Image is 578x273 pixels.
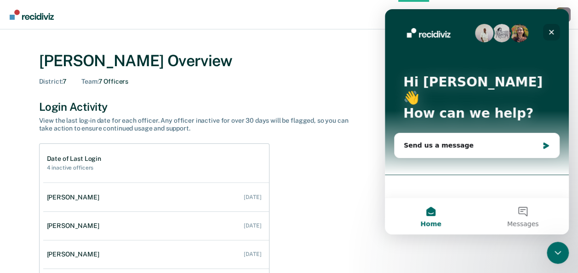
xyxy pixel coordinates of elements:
iframe: Intercom live chat [547,242,569,264]
div: 7 [39,78,67,85]
img: Recidiviz [10,10,54,20]
div: [PERSON_NAME] [47,193,103,201]
button: Profile dropdown button [556,7,571,22]
span: Team : [81,78,98,85]
a: [PERSON_NAME] [DATE] [43,184,269,210]
div: [PERSON_NAME] Overview [39,51,539,70]
div: Login Activity [39,100,539,114]
span: District : [39,78,63,85]
a: [PERSON_NAME] [DATE] [43,241,269,267]
div: [PERSON_NAME] [47,222,103,230]
div: [PERSON_NAME] [47,250,103,258]
div: 7 Officers [81,78,128,85]
div: B T [556,7,571,22]
a: [PERSON_NAME] [DATE] [43,213,269,239]
div: [DATE] [244,251,261,257]
div: View the last log-in date for each officer. Any officer inactive for over 30 days will be flagged... [39,117,361,132]
div: [DATE] [244,194,261,200]
iframe: Intercom live chat [385,9,569,234]
h2: 4 inactive officers [47,165,101,171]
div: [DATE] [244,222,261,229]
h1: Date of Last Login [47,155,101,163]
